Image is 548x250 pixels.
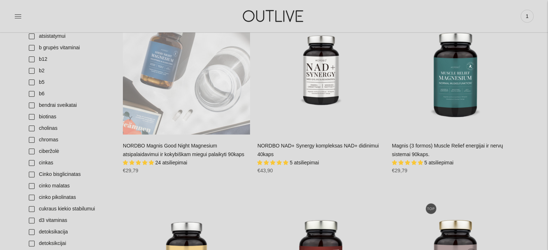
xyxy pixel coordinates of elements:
[229,4,319,28] img: OUTLIVE
[392,168,407,173] span: €29,79
[290,160,319,165] span: 5 atsiliepimai
[24,54,116,65] a: b12
[24,134,116,146] a: chromas
[24,65,116,77] a: b2
[24,215,116,226] a: d3 vitaminas
[123,8,250,135] a: NORDBO Magnis Good Night Magnesium atsipalaidavimui ir kokybiškam miegui palaikyti 90kaps
[24,192,116,203] a: cinko pikolinatas
[392,160,424,165] span: 5.00 stars
[24,123,116,134] a: cholinas
[24,169,116,180] a: Cinko bisglicinatas
[521,8,534,24] a: 1
[257,168,273,173] span: €43,90
[24,111,116,123] a: biotinas
[123,143,244,157] a: NORDBO Magnis Good Night Magnesium atsipalaidavimui ir kokybiškam miegui palaikyti 90kaps
[424,160,454,165] span: 5 atsiliepimai
[24,238,116,249] a: detoksikcijai
[123,168,138,173] span: €29,79
[24,31,116,42] a: atsistatymui
[522,11,532,21] span: 1
[392,8,519,135] a: Magnis (3 formos) Muscle Relief energijai ir nervų sistemai 90kaps.
[257,143,379,157] a: NORDBO NAD+ Synergy kompleksas NAD+ didinimui 40kaps
[24,100,116,111] a: bendrai sveikatai
[24,146,116,157] a: ciberžolė
[24,180,116,192] a: cinko malatas
[392,143,503,157] a: Magnis (3 formos) Muscle Relief energijai ir nervų sistemai 90kaps.
[24,157,116,169] a: cinkas
[123,160,155,165] span: 4.79 stars
[257,8,384,135] a: NORDBO NAD+ Synergy kompleksas NAD+ didinimui 40kaps
[24,203,116,215] a: cukraus kiekio stabilumui
[24,226,116,238] a: detoksikacija
[24,77,116,88] a: b5
[24,42,116,54] a: b grupės vitaminai
[155,160,187,165] span: 24 atsiliepimai
[24,88,116,100] a: b6
[257,160,290,165] span: 5.00 stars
